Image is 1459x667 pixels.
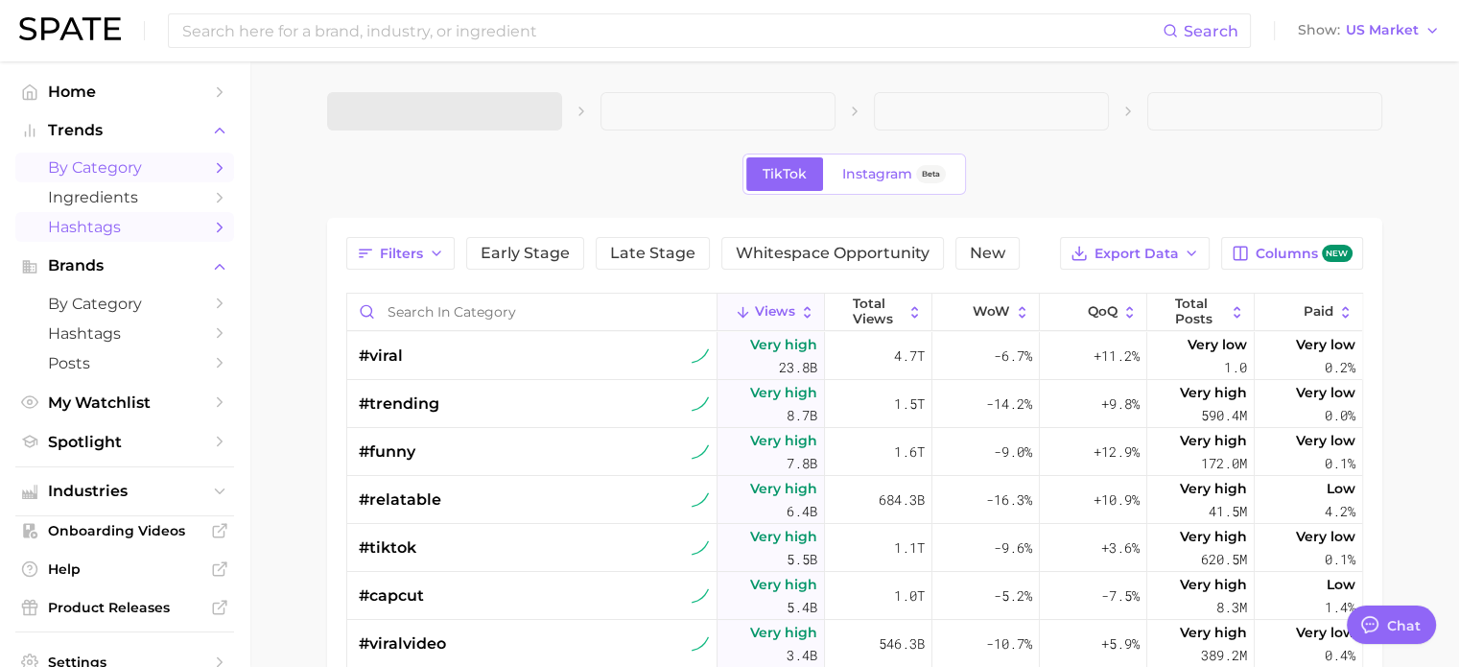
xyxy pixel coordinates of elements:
span: Low [1327,573,1355,596]
span: WoW [973,304,1010,320]
span: -14.2% [986,393,1032,416]
span: -5.2% [994,584,1032,607]
span: Views [755,304,795,320]
span: Very high [750,525,817,548]
span: 389.2m [1201,644,1247,667]
span: 1.1t [894,536,925,560]
span: +9.8% [1101,393,1140,416]
span: Onboarding Videos [48,522,201,539]
a: Hashtags [15,212,234,242]
span: Instagram [842,166,912,182]
span: -9.6% [994,536,1032,560]
span: 7.8b [787,452,817,475]
span: Product Releases [48,599,201,616]
span: Very high [750,333,817,356]
span: 1.6t [894,441,925,464]
span: Early Stage [481,246,570,261]
span: 590.4m [1201,404,1247,427]
span: new [1322,245,1353,263]
a: Home [15,77,234,107]
button: ShowUS Market [1293,18,1445,43]
span: US Market [1346,25,1419,36]
button: Export Data [1060,237,1210,270]
span: Very high [750,573,817,596]
span: Very high [750,381,817,404]
span: Search [1184,22,1238,40]
span: Hashtags [48,218,201,236]
a: Product Releases [15,593,234,622]
span: 0.0% [1325,404,1355,427]
button: Brands [15,251,234,280]
span: Hashtags [48,324,201,343]
span: +5.9% [1101,632,1140,655]
span: Show [1298,25,1340,36]
span: 1.0 [1224,356,1247,379]
span: by Category [48,158,201,177]
span: -9.0% [994,441,1032,464]
img: SPATE [19,17,121,40]
span: 23.8b [779,356,817,379]
button: Paid [1255,294,1362,331]
span: Very high [1180,429,1247,452]
span: 1.0t [894,584,925,607]
img: tiktok sustained riser [692,539,709,557]
span: 620.5m [1201,548,1247,571]
span: 41.5m [1209,500,1247,523]
button: Filters [346,237,455,270]
span: 4.7t [894,345,925,368]
span: -7.5% [1101,584,1140,607]
img: tiktok sustained riser [692,587,709,605]
span: Very high [1180,477,1247,500]
span: 8.7b [787,404,817,427]
span: Spotlight [48,433,201,451]
span: Whitespace Opportunity [736,246,930,261]
span: Home [48,83,201,101]
button: WoW [932,294,1040,331]
span: Beta [922,166,940,182]
span: Very low [1296,429,1355,452]
span: -10.7% [986,632,1032,655]
span: Total Posts [1175,297,1225,326]
span: Help [48,560,201,578]
span: Late Stage [610,246,695,261]
button: Industries [15,477,234,506]
span: 8.3m [1216,596,1247,619]
input: Search here for a brand, industry, or ingredient [180,14,1163,47]
button: Views [718,294,825,331]
span: Low [1327,477,1355,500]
span: Filters [380,246,423,262]
button: #trendingtiktok sustained riserVery high8.7b1.5t-14.2%+9.8%Very high590.4mVery low0.0% [347,380,1362,428]
a: InstagramBeta [826,157,962,191]
button: #tiktoktiktok sustained riserVery high5.5b1.1t-9.6%+3.6%Very high620.5mVery low0.1% [347,524,1362,572]
a: TikTok [746,157,823,191]
span: QoQ [1088,304,1118,320]
span: +11.2% [1094,345,1140,368]
span: 0.2% [1325,356,1355,379]
span: by Category [48,295,201,313]
span: +10.9% [1094,488,1140,512]
span: Very low [1296,621,1355,644]
button: QoQ [1040,294,1147,331]
span: 1.4% [1325,596,1355,619]
span: TikTok [763,166,807,182]
button: Total Posts [1147,294,1255,331]
a: Posts [15,348,234,378]
span: 684.3b [879,488,925,512]
button: #relatabletiktok sustained riserVery high6.4b684.3b-16.3%+10.9%Very high41.5mLow4.2% [347,476,1362,524]
span: #viralvideo [359,632,446,655]
button: #capcuttiktok sustained riserVery high5.4b1.0t-5.2%-7.5%Very high8.3mLow1.4% [347,572,1362,620]
span: Brands [48,257,201,274]
span: Total Views [853,297,903,326]
span: 5.5b [787,548,817,571]
button: Total Views [825,294,932,331]
span: 0.1% [1325,548,1355,571]
img: tiktok sustained riser [692,491,709,509]
span: #funny [359,441,415,464]
button: #viraltiktok sustained riserVery high23.8b4.7t-6.7%+11.2%Very low1.0Very low0.2% [347,332,1362,380]
span: Trends [48,122,201,139]
span: Export Data [1094,246,1178,262]
a: by Category [15,153,234,182]
span: #tiktok [359,536,416,560]
span: Very high [1180,381,1247,404]
span: Very high [750,621,817,644]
